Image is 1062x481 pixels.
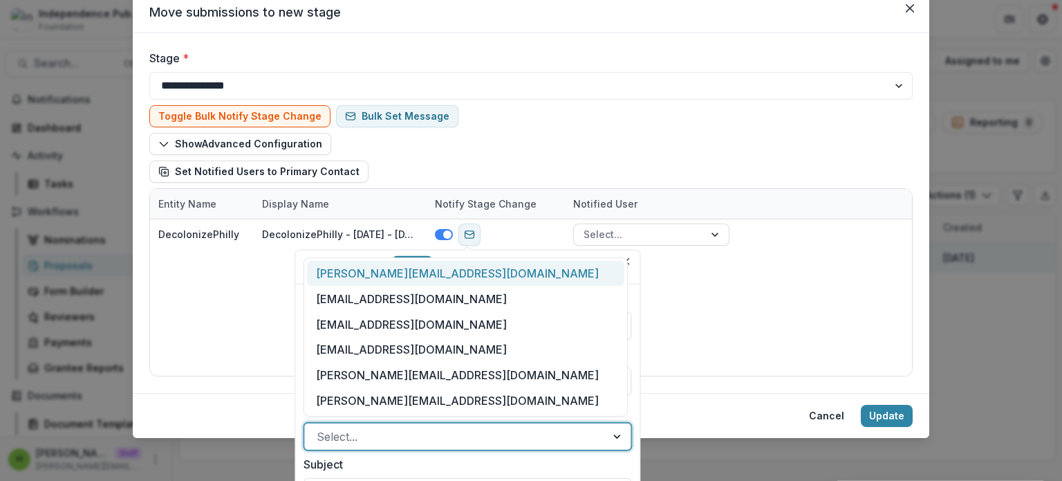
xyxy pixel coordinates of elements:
button: Update [861,405,913,427]
button: Save [391,256,433,278]
button: ShowAdvanced Configuration [149,133,331,155]
button: set-bulk-email [336,105,458,127]
div: DecolonizePhilly [158,227,239,242]
button: Close [617,253,634,270]
div: [PERSON_NAME][EMAIL_ADDRESS][DOMAIN_NAME] [307,261,624,287]
button: send-email [458,224,481,246]
div: Entity Name [150,197,225,211]
div: [EMAIL_ADDRESS][DOMAIN_NAME] [307,311,624,337]
div: [PERSON_NAME][EMAIL_ADDRESS][DOMAIN_NAME] [307,388,624,414]
div: Notify Stage Change [427,197,545,211]
div: Display Name [254,189,427,219]
div: Notify Stage Change [427,189,565,219]
div: Display Name [254,197,337,211]
button: Set Notified Users to Primary Contact [149,161,369,183]
div: DecolonizePhilly - [DATE] - [DATE] IPMF Renewal Application + Report [262,227,418,242]
button: Toggle Bulk Notify Stage Change [149,105,330,127]
label: Stage [149,50,904,66]
label: CC Recipients [304,401,623,417]
div: Notified User [565,197,646,211]
label: Subject [304,456,623,473]
div: [PERSON_NAME][EMAIL_ADDRESS][DOMAIN_NAME] [307,363,624,388]
div: [EMAIL_ADDRESS][DOMAIN_NAME] [307,286,624,311]
div: [EMAIL_ADDRESS][DOMAIN_NAME] [307,337,624,363]
div: Notified User [565,189,738,219]
button: Cancel [801,405,853,427]
div: Entity Name [150,189,254,219]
